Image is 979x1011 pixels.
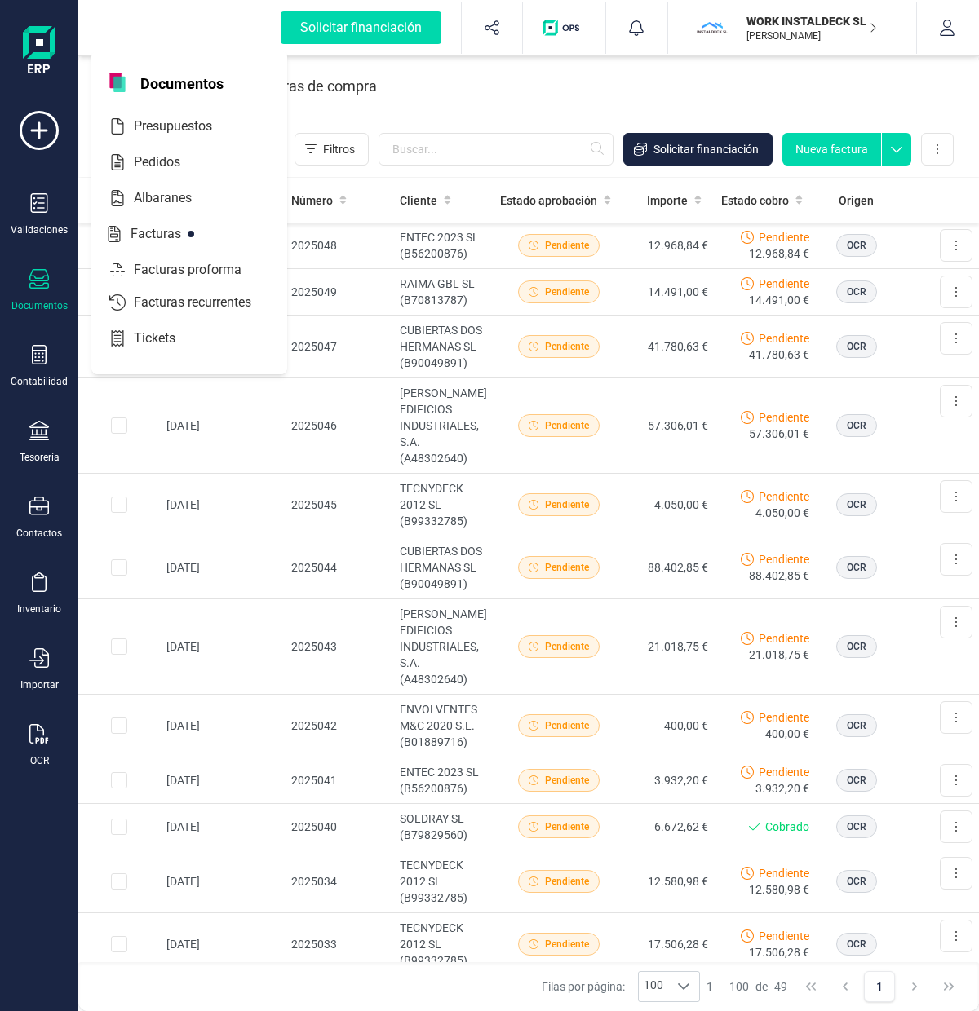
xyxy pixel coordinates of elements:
span: OCR [847,339,866,354]
div: - [707,978,787,995]
td: [DATE] [160,804,285,850]
span: Facturas proforma [127,260,271,280]
button: Page 1 [864,971,895,1002]
span: OCR [847,238,866,253]
div: Row Selected 76c0033a-58f3-40dc-9ae7-8d3bf027e523 [111,873,127,890]
span: OCR [847,773,866,788]
button: Filtros [295,133,369,166]
span: Pendiente [545,639,589,654]
td: 2025046 [285,378,394,474]
td: [DATE] [160,474,285,536]
div: Importar [20,678,59,691]
td: 57.306,01 € [624,378,715,474]
span: Pendiente [759,551,809,567]
td: 41.780,63 € [624,316,715,378]
button: First Page [795,971,826,1002]
td: 14.491,00 € [624,269,715,316]
div: Filas por página: [542,971,700,1002]
td: [DATE] [160,757,285,804]
td: CUBIERTAS DOS HERMANAS SL (B90049891) [393,316,494,378]
td: 6.672,62 € [624,804,715,850]
div: Row Selected 6a8a1bb8-9d61-43e5-9eb5-d942bf9ac933 [111,819,127,835]
span: 100 [729,978,749,995]
div: Contabilidad [11,375,68,388]
img: Logo Finanedi [23,26,55,78]
td: TECNYDECK 2012 SL (B99332785) [393,850,494,913]
span: 4.050,00 € [755,505,809,521]
div: Row Selected 61461409-f020-41bc-91f0-7e4c140d3996 [111,936,127,952]
span: Cobrado [765,819,809,835]
span: Estado aprobación [500,192,597,209]
div: Facturas de compra [247,65,377,108]
button: Last Page [933,971,964,1002]
td: ENVOLVENTES M&C 2020 S.L. (B01889716) [393,695,494,757]
span: Pendiente [545,560,589,575]
span: OCR [847,639,866,654]
span: 88.402,85 € [749,567,809,584]
td: 2025034 [285,850,394,913]
td: 2025033 [285,913,394,976]
button: Next Page [899,971,930,1002]
span: Documentos [131,73,233,92]
button: Nueva factura [782,133,881,166]
td: 2025042 [285,695,394,757]
span: Pendiente [759,330,809,347]
span: Pendiente [545,937,589,951]
span: Pendiente [759,276,809,292]
span: OCR [847,560,866,575]
td: CUBIERTAS DOS HERMANAS SL (B90049891) [393,536,494,599]
span: 1 [707,978,713,995]
td: [DATE] [160,850,285,913]
span: Pendiente [545,285,589,299]
td: 2025044 [285,536,394,599]
span: OCR [847,285,866,299]
span: Pendiente [759,630,809,647]
span: 400,00 € [765,726,809,742]
td: ENTEC 2023 SL (B56200876) [393,223,494,269]
div: Row Selected a4d97906-8faa-4783-b404-58af359354c7 [111,638,127,655]
td: 3.932,20 € [624,757,715,804]
td: 17.506,28 € [624,913,715,976]
span: 3.932,20 € [755,780,809,797]
input: Buscar... [379,133,614,166]
span: Pendiente [545,819,589,834]
span: Pendiente [759,764,809,780]
td: 2025040 [285,804,394,850]
span: Pendiente [759,229,809,245]
span: Pendiente [759,409,809,426]
div: Solicitar financiación [281,11,441,44]
p: [PERSON_NAME] [746,29,877,42]
span: de [755,978,768,995]
button: Solicitar financiación [623,133,773,166]
td: 400,00 € [624,695,715,757]
span: OCR [847,497,866,512]
span: Pendiente [759,709,809,726]
span: Albaranes [127,188,221,208]
span: Pendiente [759,865,809,881]
span: 21.018,75 € [749,647,809,663]
td: [PERSON_NAME] EDIFICIOS INDUSTRIALES, S.A. (A48302640) [393,378,494,474]
td: [DATE] [160,599,285,695]
span: Solicitar financiación [653,141,759,157]
button: WOWORK INSTALDECK SL[PERSON_NAME] [688,2,897,54]
span: Filtros [323,141,355,157]
span: 57.306,01 € [749,426,809,442]
img: Logo de OPS [543,20,586,36]
span: Pendiente [545,238,589,253]
button: Logo de OPS [533,2,596,54]
td: 2025047 [285,316,394,378]
div: Row Selected 75551ddd-99bf-4e0c-ad52-826d56c10112 [111,559,127,576]
div: Documentos [11,299,68,312]
span: Pendiente [545,497,589,512]
span: Facturas recurrentes [127,293,281,312]
button: Solicitar financiación [261,2,461,54]
span: Pendiente [545,339,589,354]
td: 88.402,85 € [624,536,715,599]
div: Row Selected fd678a1f-097c-4295-80b1-fce50ca26723 [111,417,127,434]
span: Pendiente [759,928,809,944]
span: Pendiente [759,488,809,505]
td: SOLDRAY SL (B79829560) [393,804,494,850]
span: Tickets [127,329,205,348]
span: OCR [847,937,866,951]
td: 2025045 [285,474,394,536]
